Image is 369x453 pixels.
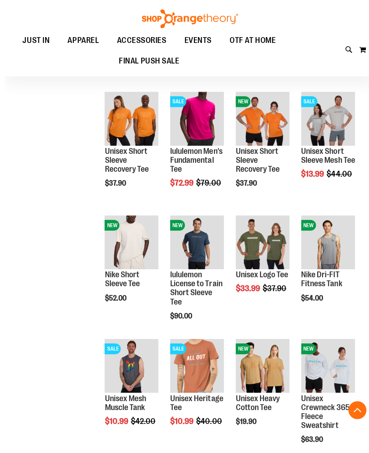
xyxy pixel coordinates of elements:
[295,96,311,106] span: SALE
[230,91,284,146] a: Unisex Short Sleeve Recovery TeeNEW
[114,51,174,71] span: FINAL PUSH SALE
[135,9,234,28] img: Shop Orangetheory
[295,337,349,392] a: Unisex Crewneck 365 Fleece SweatshirtNEW
[295,337,349,391] img: Unisex Crewneck 365 Fleece Sweatshirt
[100,219,114,229] span: NEW
[165,214,218,269] a: lululemon License to Train Short Sleeve TeeNEW
[295,91,349,146] a: Product image for Unisex Short Sleeve Mesh TeeSALE
[100,178,122,186] span: $37.90
[230,392,274,410] a: Unisex Heavy Cotton Tee
[165,178,189,186] span: $72.99
[9,30,54,51] a: JUST IN
[126,415,151,423] span: $42.00
[230,91,284,145] img: Unisex Short Sleeve Recovery Tee
[100,146,143,173] a: Unisex Short Sleeve Recovery Tee
[165,91,218,146] a: OTF lululemon Mens The Fundamental T Wild BerrySALE
[295,214,349,269] a: Nike Dri-FIT Fitness TankNEW
[295,91,349,145] img: Product image for Unisex Short Sleeve Mesh Tee
[165,91,218,145] img: OTF lululemon Mens The Fundamental T Wild Berry
[230,342,245,352] span: NEW
[165,392,218,410] a: Unisex Heritage Tee
[100,342,116,352] span: SALE
[100,91,153,145] img: Unisex Short Sleeve Recovery Tee
[100,269,134,287] a: Nike Short Sleeve Tee
[165,219,180,229] span: NEW
[226,333,288,446] div: product
[170,30,215,51] a: EVENTS
[230,146,274,173] a: Unisex Short Sleeve Recovery Tee
[230,214,284,269] a: Unisex Logo Tee
[100,214,153,269] a: Nike Short Sleeve TeeNEW
[295,342,310,352] span: NEW
[321,169,347,178] span: $44.00
[230,214,284,268] img: Unisex Logo Tee
[165,342,181,352] span: SALE
[230,283,256,292] span: $33.99
[112,30,161,51] span: ACCESSORIES
[230,337,284,392] a: Unisex Heavy Cotton TeeNEW
[165,310,188,318] span: $90.00
[191,415,218,423] span: $40.00
[100,337,153,391] img: Product image for Unisex Mesh Muscle Tank
[295,269,336,287] a: Nike Dri-FIT Fitness Tank
[165,337,218,392] a: Product image for Unisex Heritage TeeSALE
[100,337,153,392] a: Product image for Unisex Mesh Muscle TankSALE
[230,337,284,391] img: Unisex Heavy Cotton Tee
[295,169,319,178] span: $13.99
[63,30,94,51] span: APPAREL
[100,91,153,146] a: Unisex Short Sleeve Recovery Tee
[95,87,158,209] div: product
[215,30,279,51] a: OTF AT HOME
[54,30,103,51] a: APPAREL
[160,87,223,209] div: product
[295,146,349,164] a: Unisex Short Sleeve Mesh Tee
[100,392,141,410] a: Unisex Mesh Muscle Tank
[100,415,124,423] span: $10.99
[291,87,353,200] div: product
[226,210,288,314] div: product
[165,146,217,173] a: lululemon Men's Fundamental Tee
[295,219,310,229] span: NEW
[230,96,245,106] span: NEW
[160,333,223,446] div: product
[165,96,181,106] span: SALE
[165,415,189,423] span: $10.99
[291,210,353,323] div: product
[230,269,282,278] a: Unisex Logo Tee
[18,30,45,51] span: JUST IN
[103,30,170,51] a: ACCESSORIES
[95,210,158,323] div: product
[224,30,270,51] span: OTF AT HOME
[295,392,344,427] a: Unisex Crewneck 365 Fleece Sweatshirt
[95,333,158,446] div: product
[226,87,288,209] div: product
[165,269,217,304] a: lululemon License to Train Short Sleeve Tee
[105,51,183,72] a: FINAL PUSH SALE
[100,214,153,268] img: Nike Short Sleeve Tee
[257,283,282,292] span: $37.90
[179,30,206,51] span: EVENTS
[295,292,319,301] span: $54.00
[191,178,217,186] span: $79.00
[100,292,122,301] span: $52.00
[230,415,252,423] span: $19.90
[165,337,218,391] img: Product image for Unisex Heritage Tee
[165,214,218,268] img: lululemon License to Train Short Sleeve Tee
[295,214,349,268] img: Nike Dri-FIT Fitness Tank
[295,433,319,441] span: $63.90
[230,178,252,186] span: $37.90
[160,210,223,341] div: product
[342,399,360,417] button: Back To Top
